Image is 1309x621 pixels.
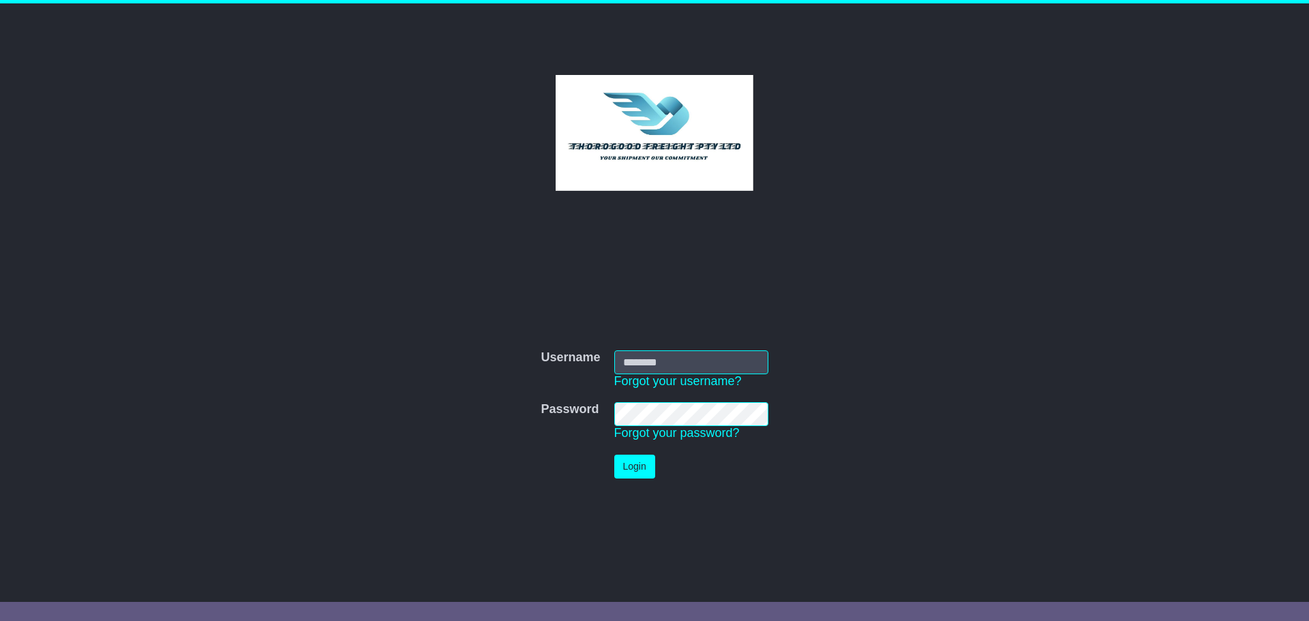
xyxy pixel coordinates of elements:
[556,75,754,191] img: Thorogood Freight Pty Ltd
[614,426,740,440] a: Forgot your password?
[614,455,655,479] button: Login
[614,374,742,388] a: Forgot your username?
[541,350,600,365] label: Username
[541,402,599,417] label: Password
